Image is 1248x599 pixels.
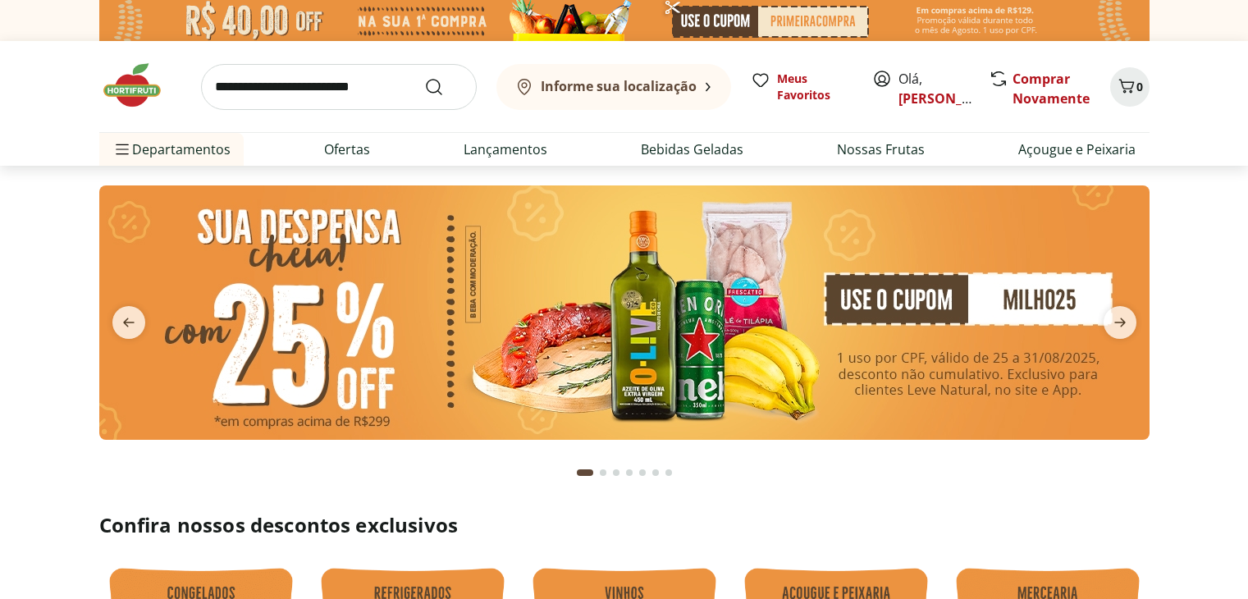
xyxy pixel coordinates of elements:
[898,89,1005,107] a: [PERSON_NAME]
[112,130,132,169] button: Menu
[99,306,158,339] button: previous
[1013,70,1090,107] a: Comprar Novamente
[636,453,649,492] button: Go to page 5 from fs-carousel
[541,77,697,95] b: Informe sua localização
[837,139,925,159] a: Nossas Frutas
[662,453,675,492] button: Go to page 7 from fs-carousel
[898,69,971,108] span: Olá,
[99,512,1150,538] h2: Confira nossos descontos exclusivos
[99,185,1150,440] img: cupom
[623,453,636,492] button: Go to page 4 from fs-carousel
[424,77,464,97] button: Submit Search
[574,453,597,492] button: Current page from fs-carousel
[324,139,370,159] a: Ofertas
[597,453,610,492] button: Go to page 2 from fs-carousel
[496,64,731,110] button: Informe sua localização
[1090,306,1150,339] button: next
[464,139,547,159] a: Lançamentos
[641,139,743,159] a: Bebidas Geladas
[1110,67,1150,107] button: Carrinho
[1018,139,1136,159] a: Açougue e Peixaria
[99,61,181,110] img: Hortifruti
[112,130,231,169] span: Departamentos
[201,64,477,110] input: search
[610,453,623,492] button: Go to page 3 from fs-carousel
[1136,79,1143,94] span: 0
[777,71,853,103] span: Meus Favoritos
[751,71,853,103] a: Meus Favoritos
[649,453,662,492] button: Go to page 6 from fs-carousel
